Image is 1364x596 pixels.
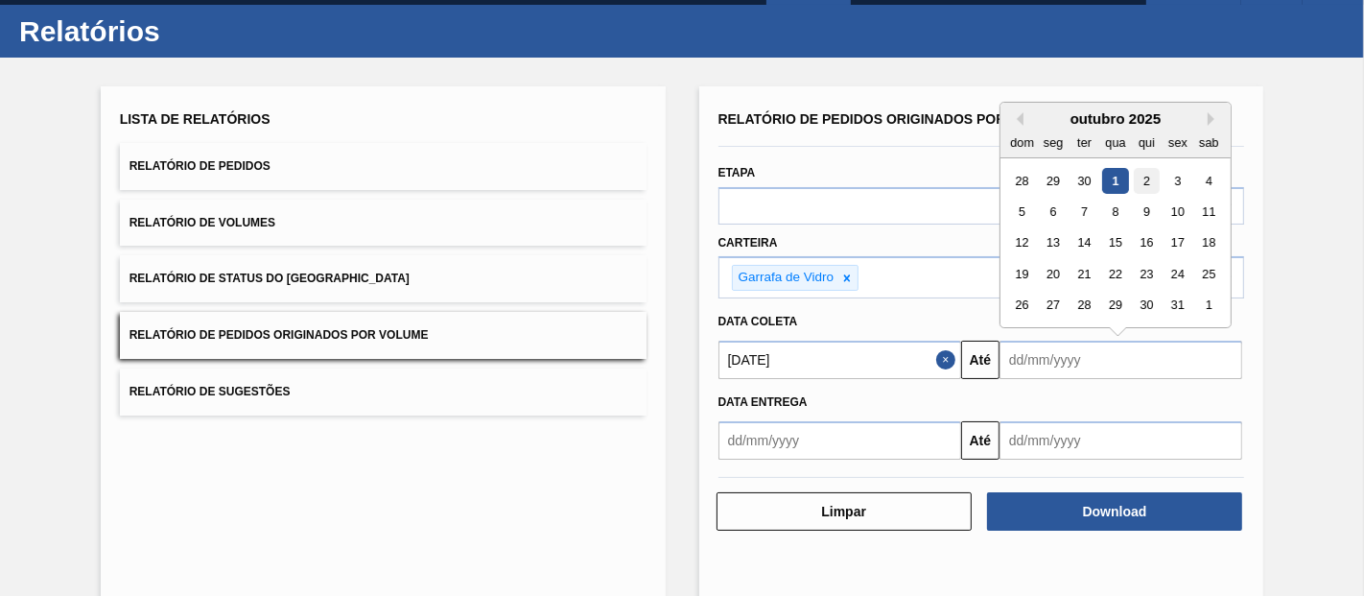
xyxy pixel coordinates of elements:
[1010,112,1023,126] button: Previous Month
[1040,168,1066,194] div: Choose segunda-feira, 29 de setembro de 2025
[129,272,410,285] span: Relatório de Status do [GEOGRAPHIC_DATA]
[1040,261,1066,287] div: Choose segunda-feira, 20 de outubro de 2025
[120,255,647,302] button: Relatório de Status do [GEOGRAPHIC_DATA]
[936,341,961,379] button: Close
[1134,230,1160,256] div: Choose quinta-feira, 16 de outubro de 2025
[1009,168,1035,194] div: Choose domingo, 28 de setembro de 2025
[1040,130,1066,155] div: seg
[1164,130,1190,155] div: sex
[1009,293,1035,319] div: Choose domingo, 26 de outubro de 2025
[129,328,429,342] span: Relatório de Pedidos Originados por Volume
[1040,293,1066,319] div: Choose segunda-feira, 27 de outubro de 2025
[1040,230,1066,256] div: Choose segunda-feira, 13 de outubro de 2025
[120,143,647,190] button: Relatório de Pedidos
[999,421,1242,460] input: dd/mm/yyyy
[1134,293,1160,319] div: Choose quinta-feira, 30 de outubro de 2025
[1196,168,1222,194] div: Choose sábado, 4 de outubro de 2025
[1006,165,1224,321] div: month 2025-10
[129,216,275,229] span: Relatório de Volumes
[1134,199,1160,225] div: Choose quinta-feira, 9 de outubro de 2025
[1009,230,1035,256] div: Choose domingo, 12 de outubro de 2025
[129,159,270,173] span: Relatório de Pedidos
[1040,199,1066,225] div: Choose segunda-feira, 6 de outubro de 2025
[1134,261,1160,287] div: Choose quinta-feira, 23 de outubro de 2025
[1196,130,1222,155] div: sab
[1071,230,1097,256] div: Choose terça-feira, 14 de outubro de 2025
[718,166,756,179] label: Etapa
[1071,199,1097,225] div: Choose terça-feira, 7 de outubro de 2025
[1196,230,1222,256] div: Choose sábado, 18 de outubro de 2025
[120,111,270,127] span: Lista de Relatórios
[999,341,1242,379] input: dd/mm/yyyy
[717,492,972,531] button: Limpar
[1071,130,1097,155] div: ter
[1102,293,1128,319] div: Choose quarta-feira, 29 de outubro de 2025
[987,492,1242,531] button: Download
[19,20,360,42] h1: Relatórios
[1071,261,1097,287] div: Choose terça-feira, 21 de outubro de 2025
[961,341,999,379] button: Até
[961,421,999,460] button: Até
[1164,168,1190,194] div: Choose sexta-feira, 3 de outubro de 2025
[1009,130,1035,155] div: dom
[1196,261,1222,287] div: Choose sábado, 25 de outubro de 2025
[1164,199,1190,225] div: Choose sexta-feira, 10 de outubro de 2025
[1196,293,1222,319] div: Choose sábado, 1 de novembro de 2025
[1208,112,1221,126] button: Next Month
[120,312,647,359] button: Relatório de Pedidos Originados por Volume
[718,111,1068,127] span: Relatório de Pedidos Originados por Volume
[1134,168,1160,194] div: Choose quinta-feira, 2 de outubro de 2025
[718,315,798,328] span: Data coleta
[1196,199,1222,225] div: Choose sábado, 11 de outubro de 2025
[733,266,837,290] div: Garrafa de Vidro
[718,236,778,250] label: Carteira
[718,341,961,379] input: dd/mm/yyyy
[718,421,961,460] input: dd/mm/yyyy
[1102,230,1128,256] div: Choose quarta-feira, 15 de outubro de 2025
[1071,293,1097,319] div: Choose terça-feira, 28 de outubro de 2025
[718,395,808,409] span: Data entrega
[120,200,647,247] button: Relatório de Volumes
[1102,168,1128,194] div: Choose quarta-feira, 1 de outubro de 2025
[1164,261,1190,287] div: Choose sexta-feira, 24 de outubro de 2025
[1071,168,1097,194] div: Choose terça-feira, 30 de setembro de 2025
[1102,261,1128,287] div: Choose quarta-feira, 22 de outubro de 2025
[1164,293,1190,319] div: Choose sexta-feira, 31 de outubro de 2025
[1102,199,1128,225] div: Choose quarta-feira, 8 de outubro de 2025
[1102,130,1128,155] div: qua
[1164,230,1190,256] div: Choose sexta-feira, 17 de outubro de 2025
[1000,110,1231,127] div: outubro 2025
[1134,130,1160,155] div: qui
[129,385,291,398] span: Relatório de Sugestões
[1009,261,1035,287] div: Choose domingo, 19 de outubro de 2025
[1009,199,1035,225] div: Choose domingo, 5 de outubro de 2025
[120,369,647,416] button: Relatório de Sugestões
